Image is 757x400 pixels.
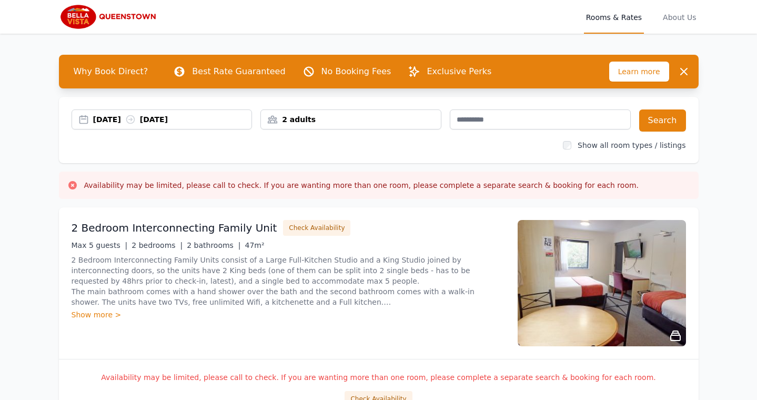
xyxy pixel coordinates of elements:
span: Why Book Direct? [65,61,157,82]
p: 2 Bedroom Interconnecting Family Units consist of a Large Full-Kitchen Studio and a King Studio j... [72,255,505,307]
button: Check Availability [283,220,350,236]
span: 47m² [245,241,265,249]
p: Best Rate Guaranteed [192,65,285,78]
h3: Availability may be limited, please call to check. If you are wanting more than one room, please ... [84,180,639,191]
span: 2 bedrooms | [132,241,183,249]
span: Learn more [609,62,669,82]
img: Bella Vista Queenstown [59,4,160,29]
p: No Booking Fees [321,65,391,78]
span: 2 bathrooms | [187,241,240,249]
p: Exclusive Perks [427,65,491,78]
div: [DATE] [DATE] [93,114,252,125]
p: Availability may be limited, please call to check. If you are wanting more than one room, please ... [72,372,686,383]
button: Search [639,109,686,132]
label: Show all room types / listings [578,141,685,149]
div: Show more > [72,309,505,320]
h3: 2 Bedroom Interconnecting Family Unit [72,221,277,235]
div: 2 adults [261,114,441,125]
span: Max 5 guests | [72,241,128,249]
